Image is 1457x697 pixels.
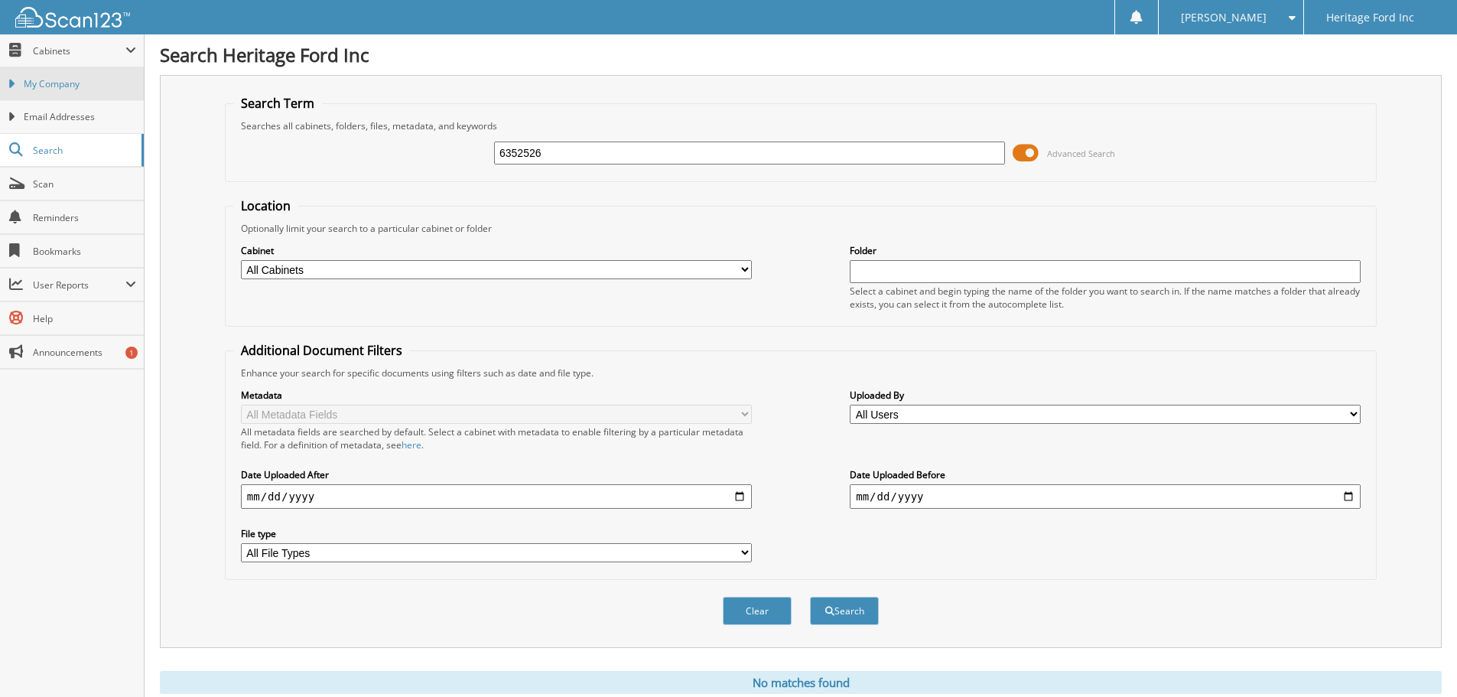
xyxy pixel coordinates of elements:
span: User Reports [33,278,125,292]
legend: Search Term [233,95,322,112]
div: All metadata fields are searched by default. Select a cabinet with metadata to enable filtering b... [241,425,752,451]
div: Searches all cabinets, folders, files, metadata, and keywords [233,119,1368,132]
span: Bookmarks [33,245,136,258]
button: Search [810,597,879,625]
legend: Location [233,197,298,214]
div: No matches found [160,671,1442,694]
span: Email Addresses [24,110,136,124]
label: Date Uploaded Before [850,468,1361,481]
div: Enhance your search for specific documents using filters such as date and file type. [233,366,1368,379]
label: Date Uploaded After [241,468,752,481]
button: Clear [723,597,792,625]
img: scan123-logo-white.svg [15,7,130,28]
a: here [402,438,421,451]
input: end [850,484,1361,509]
span: Reminders [33,211,136,224]
legend: Additional Document Filters [233,342,410,359]
div: Select a cabinet and begin typing the name of the folder you want to search in. If the name match... [850,285,1361,311]
div: 1 [125,347,138,359]
span: My Company [24,77,136,91]
span: Scan [33,178,136,191]
h1: Search Heritage Ford Inc [160,42,1442,67]
span: [PERSON_NAME] [1181,13,1267,22]
span: Heritage Ford Inc [1326,13,1414,22]
span: Cabinets [33,44,125,57]
label: Metadata [241,389,752,402]
span: Search [33,144,134,157]
input: start [241,484,752,509]
label: Folder [850,244,1361,257]
span: Announcements [33,346,136,359]
label: Uploaded By [850,389,1361,402]
label: File type [241,527,752,540]
div: Optionally limit your search to a particular cabinet or folder [233,222,1368,235]
span: Advanced Search [1047,148,1115,159]
label: Cabinet [241,244,752,257]
span: Help [33,312,136,325]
